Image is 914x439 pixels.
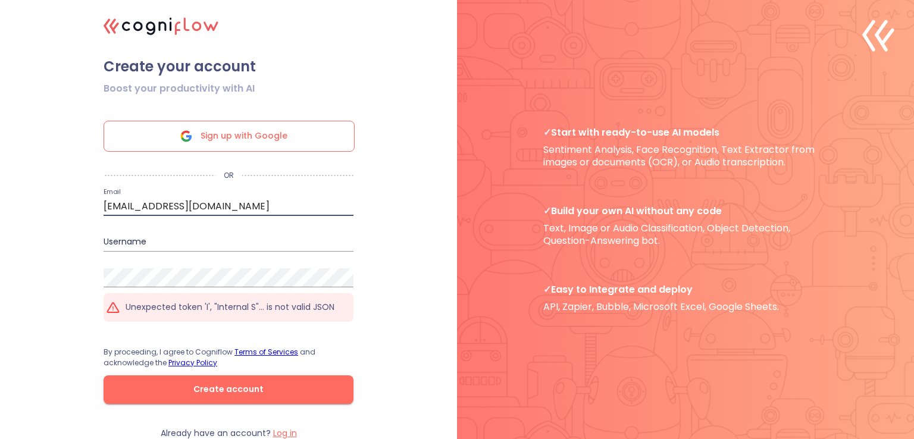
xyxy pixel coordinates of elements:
[543,283,551,296] b: ✓
[215,171,242,180] p: OR
[543,126,828,139] span: Start with ready-to-use AI models
[104,188,120,195] label: Email
[201,121,287,151] span: Sign up with Google
[543,205,828,247] p: Text, Image or Audio Classification, Object Detection, Question-Answering bot.
[161,428,297,439] p: Already have an account?
[543,205,828,217] span: Build your own AI without any code
[104,375,353,404] button: Create account
[543,126,551,139] b: ✓
[543,126,828,169] p: Sentiment Analysis, Face Recognition, Text Extractor from images or documents (OCR), or Audio tra...
[168,358,217,368] a: Privacy Policy
[273,427,297,439] label: Log in
[104,121,355,152] div: Sign up with Google
[543,283,828,313] p: API, Zapier, Bubble, Microsoft Excel, Google Sheets.
[123,382,334,397] span: Create account
[104,347,353,368] p: By proceeding, I agree to Cogniflow and acknowledge the
[126,302,334,313] p: Unexpected token 'I', "Internal S"... is not valid JSON
[104,81,255,96] span: Boost your productivity with AI
[543,283,828,296] span: Easy to Integrate and deploy
[104,58,353,76] span: Create your account
[234,347,298,357] a: Terms of Services
[543,204,551,218] b: ✓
